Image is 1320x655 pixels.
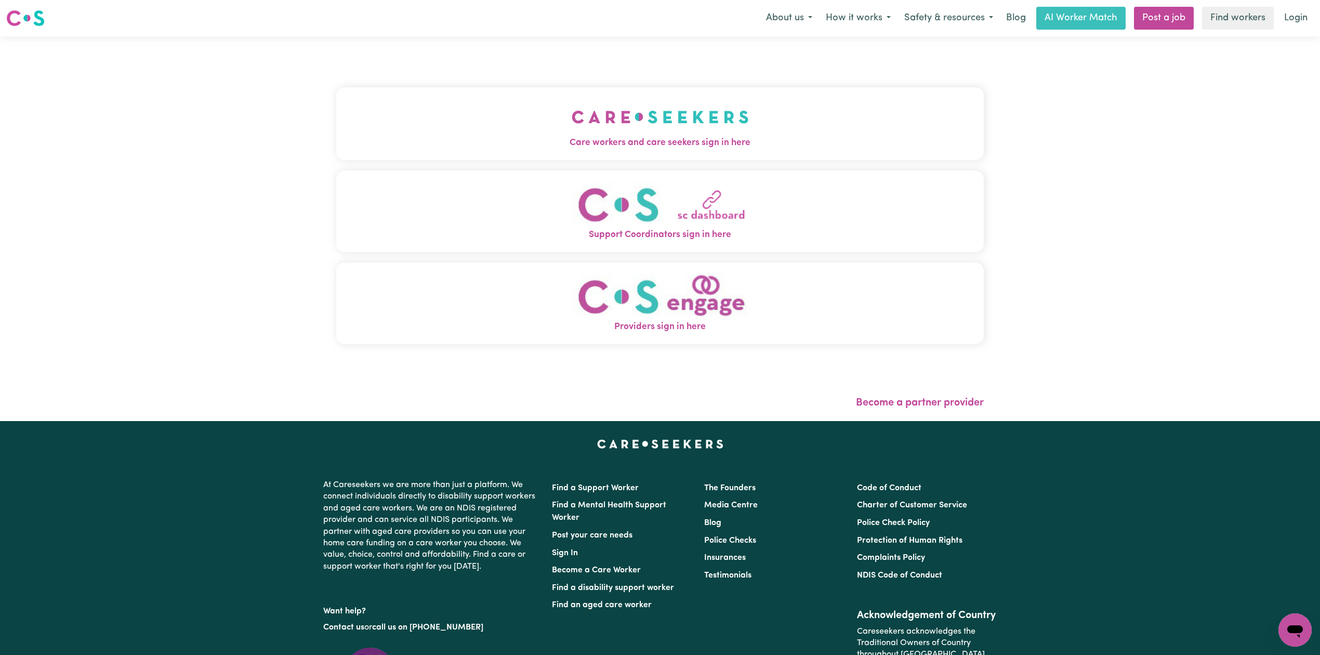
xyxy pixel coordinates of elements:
a: Charter of Customer Service [857,501,967,509]
a: AI Worker Match [1036,7,1126,30]
a: Become a Care Worker [552,566,641,574]
p: Want help? [323,601,539,617]
a: Blog [704,519,721,527]
a: call us on [PHONE_NUMBER] [372,623,483,632]
span: Care workers and care seekers sign in here [336,136,984,150]
a: Post your care needs [552,531,632,540]
a: Protection of Human Rights [857,536,962,545]
button: How it works [819,7,897,29]
a: Careseekers logo [6,6,45,30]
a: Sign In [552,549,578,557]
span: Support Coordinators sign in here [336,228,984,242]
p: At Careseekers we are more than just a platform. We connect individuals directly to disability su... [323,475,539,577]
a: Complaints Policy [857,554,925,562]
button: Care workers and care seekers sign in here [336,87,984,160]
a: Become a partner provider [856,398,984,408]
a: Blog [1000,7,1032,30]
img: Careseekers logo [6,9,45,28]
a: Careseekers home page [597,440,723,448]
button: Support Coordinators sign in here [336,171,984,252]
a: Find workers [1202,7,1274,30]
a: Post a job [1134,7,1194,30]
a: The Founders [704,484,756,492]
a: NDIS Code of Conduct [857,571,942,580]
a: Media Centre [704,501,758,509]
button: Safety & resources [897,7,1000,29]
iframe: Button to launch messaging window [1278,613,1312,647]
a: Police Check Policy [857,519,930,527]
button: Providers sign in here [336,263,984,344]
a: Insurances [704,554,746,562]
button: About us [759,7,819,29]
a: Find a Mental Health Support Worker [552,501,666,522]
a: Police Checks [704,536,756,545]
a: Find a Support Worker [552,484,639,492]
a: Find a disability support worker [552,584,674,592]
h2: Acknowledgement of Country [857,609,997,622]
a: Contact us [323,623,364,632]
span: Providers sign in here [336,320,984,334]
a: Testimonials [704,571,751,580]
a: Code of Conduct [857,484,921,492]
a: Login [1278,7,1314,30]
p: or [323,618,539,637]
a: Find an aged care worker [552,601,652,609]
